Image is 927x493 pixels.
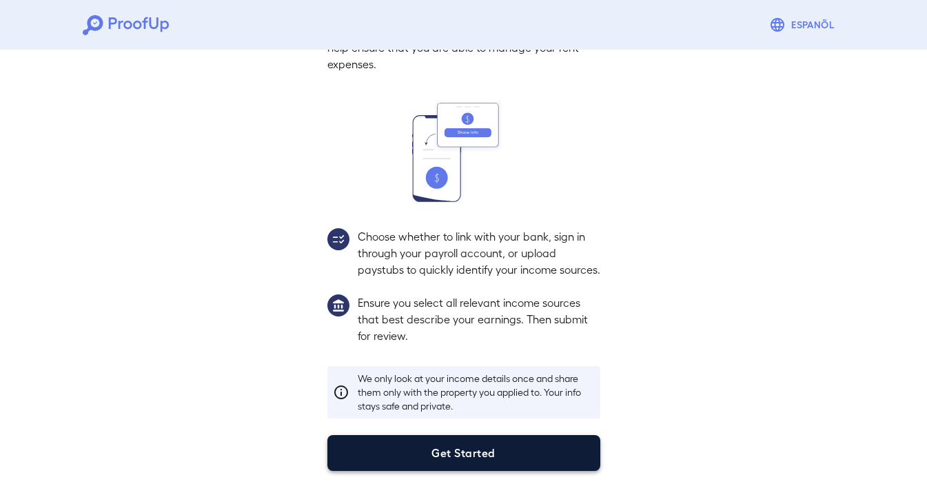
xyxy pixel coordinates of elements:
[358,372,595,413] p: We only look at your income details once and share them only with the property you applied to. Yo...
[327,228,349,250] img: group2.svg
[358,294,600,344] p: Ensure you select all relevant income sources that best describe your earnings. Then submit for r...
[327,435,600,471] button: Get Started
[764,11,844,39] button: Espanõl
[412,103,516,202] img: transfer_money.svg
[358,228,600,278] p: Choose whether to link with your bank, sign in through your payroll account, or upload paystubs t...
[327,294,349,316] img: group1.svg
